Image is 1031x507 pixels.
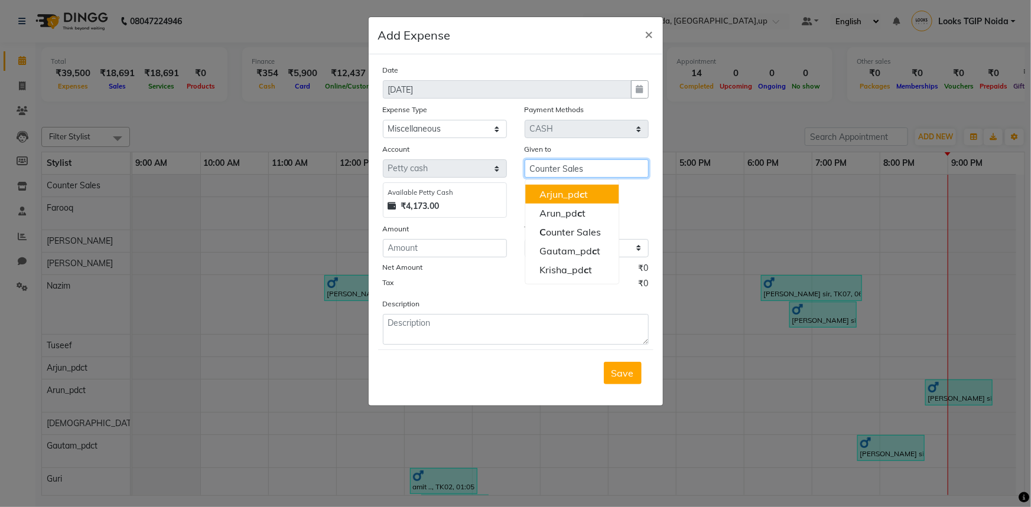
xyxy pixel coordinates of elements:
[383,104,428,115] label: Expense Type
[383,65,399,76] label: Date
[577,207,582,219] span: c
[383,277,394,288] label: Tax
[539,245,600,257] ngb-highlight: Gautam_pd t
[525,159,649,178] input: Given to
[383,299,420,309] label: Description
[383,224,409,234] label: Amount
[539,226,601,238] ngb-highlight: ounter Sales
[388,188,502,198] div: Available Petty Cash
[592,245,597,257] span: c
[639,262,649,277] span: ₹0
[401,200,440,212] strong: ₹4,173.00
[525,104,584,115] label: Payment Methods
[612,367,634,379] span: Save
[645,25,653,42] span: ×
[378,27,451,44] h5: Add Expense
[584,264,588,276] span: c
[525,144,552,155] label: Given to
[383,262,423,273] label: Net Amount
[383,144,410,155] label: Account
[539,264,592,276] ngb-highlight: Krisha_pd t
[639,277,649,293] span: ₹0
[539,207,586,219] ngb-highlight: Arun_pd t
[636,17,663,50] button: Close
[539,188,588,200] ngb-highlight: Arjun_pd t
[539,226,546,238] span: C
[383,239,507,257] input: Amount
[604,362,642,384] button: Save
[580,188,584,200] span: c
